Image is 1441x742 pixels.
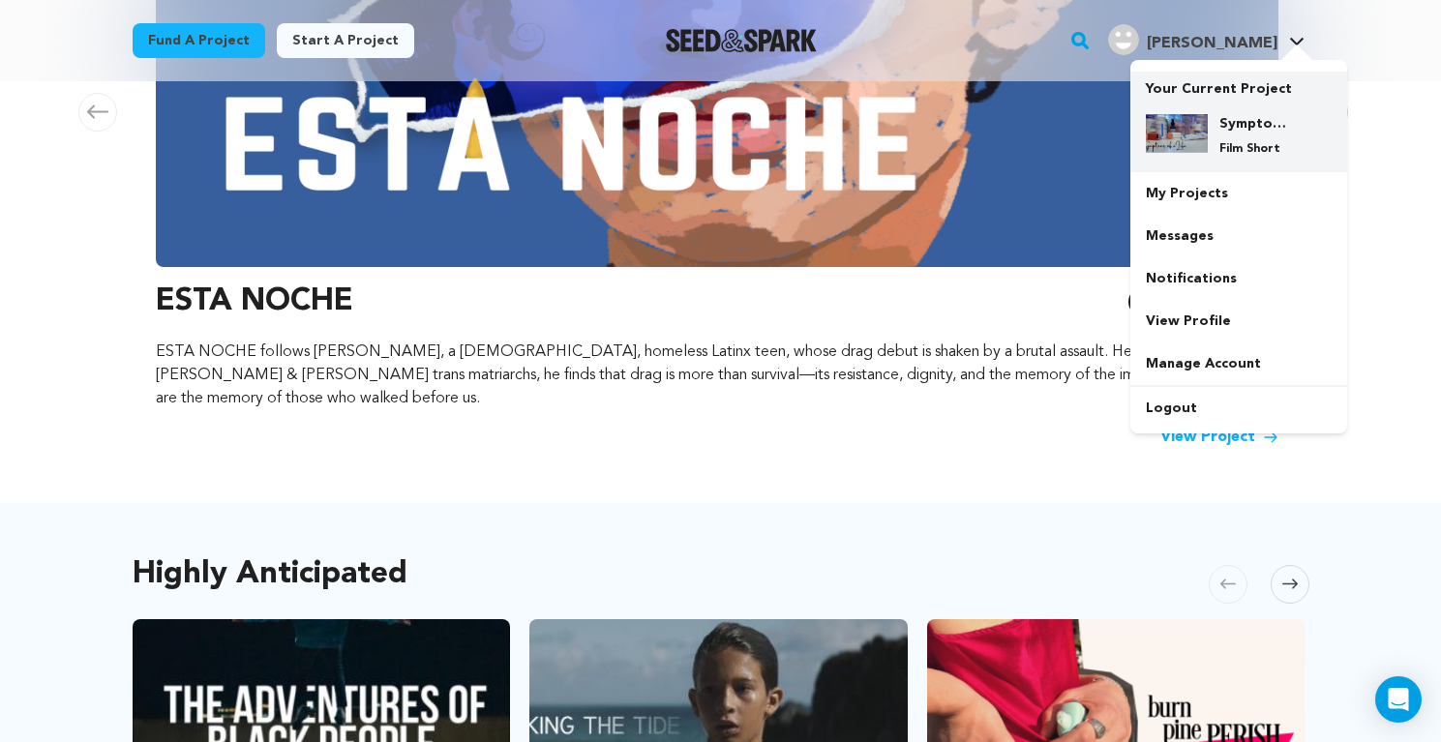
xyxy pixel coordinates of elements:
a: Your Current Project Symptoms of a Life Film Short [1146,72,1332,172]
a: My Projects [1130,172,1347,215]
span: Shankman S.'s Profile [1104,20,1308,61]
h4: Symptoms of a Life [1219,114,1289,134]
a: Manage Account [1130,342,1347,385]
div: Shankman S.'s Profile [1108,24,1277,55]
img: user.png [1108,24,1139,55]
img: Seed&Spark Logo Dark Mode [666,29,818,52]
div: Open Intercom Messenger [1375,676,1422,723]
p: Your Current Project [1146,72,1332,99]
img: 03e624a397a801fc.png [1146,114,1208,153]
a: Messages [1130,215,1347,257]
a: Seed&Spark Homepage [666,29,818,52]
p: ESTA NOCHE follows [PERSON_NAME], a [DEMOGRAPHIC_DATA], homeless Latinx teen, whose drag debut is... [156,341,1278,410]
span: [PERSON_NAME] [1147,36,1277,51]
a: Shankman S.'s Profile [1104,20,1308,55]
img: 2560246e7f205256.jpg [1128,286,1159,317]
p: Film Short [1219,141,1289,157]
a: Start a project [277,23,414,58]
a: View Project [1160,426,1278,449]
h3: ESTA NOCHE [156,279,353,325]
h2: Highly Anticipated [133,561,407,588]
a: View Profile [1130,300,1347,342]
a: Notifications [1130,257,1347,300]
a: Logout [1130,387,1347,430]
a: Fund a project [133,23,265,58]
